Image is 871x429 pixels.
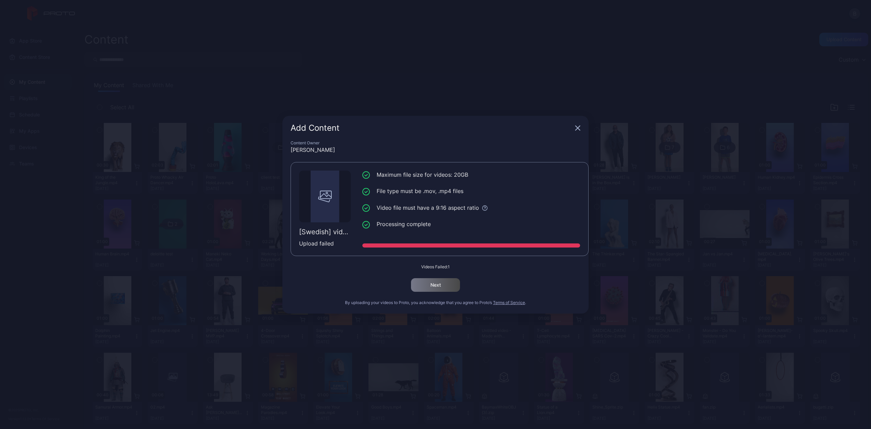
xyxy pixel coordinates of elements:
div: [Swedish] video(3) (1).mov [299,228,351,236]
div: Videos Failed: 1 [291,264,580,270]
div: Upload failed [299,239,351,248]
li: File type must be .mov, .mp4 files [362,187,580,195]
button: Terms of Service [493,300,525,305]
button: Next [411,278,460,292]
div: Next [430,282,441,288]
li: Video file must have a 9:16 aspect ratio [362,204,580,212]
div: [PERSON_NAME] [291,146,580,154]
li: Processing complete [362,220,580,228]
div: Content Owner [291,140,580,146]
div: By uploading your videos to Proto, you acknowledge that you agree to Proto’s . [291,300,580,305]
li: Maximum file size for videos: 20GB [362,171,580,179]
div: Add Content [291,124,572,132]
